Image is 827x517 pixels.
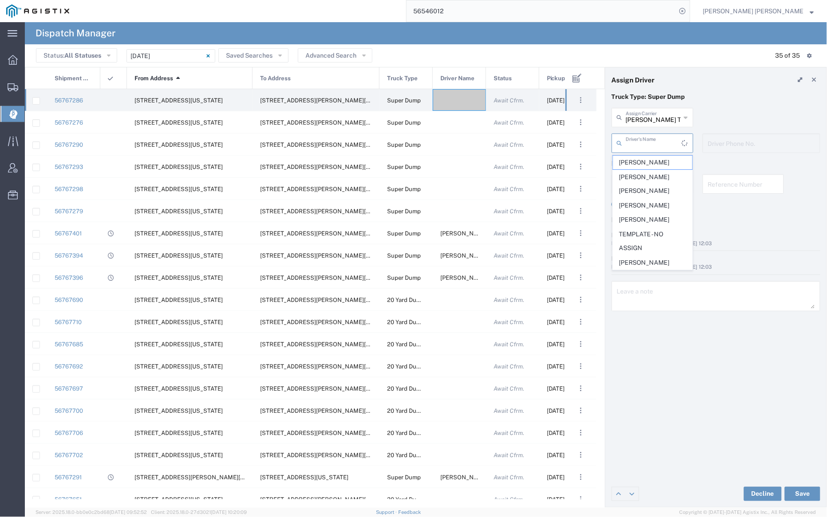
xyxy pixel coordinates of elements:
button: ... [575,183,587,195]
button: ... [575,205,587,217]
div: Landfill [612,254,820,263]
span: 1601 Dixon Landing Rd, Milpitas, California, 95035, United States [260,119,396,126]
button: ... [575,294,587,306]
span: 20 Yard Dump Truck [387,297,442,303]
span: 1601 Dixon Landing Rd, Milpitas, California, 95035, United States [260,141,396,148]
span: [PERSON_NAME] [613,213,692,227]
span: Await Cfrm. [494,164,524,170]
span: Super Dump [387,208,421,215]
span: 09/10/2025, 06:00 [547,208,582,215]
span: [PERSON_NAME] [613,156,692,169]
span: 09/10/2025, 08:30 [547,274,582,281]
span: 10 Seaport Blvd, Redwood City, California, 94063, United States [135,97,223,104]
span: Await Cfrm. [494,474,524,481]
span: 09/10/2025, 06:00 [547,430,582,436]
span: Await Cfrm. [494,252,524,259]
a: 56767401 [55,230,82,237]
button: Decline [744,487,782,501]
span: . . . [580,250,582,261]
a: 56767276 [55,119,83,126]
span: 20 Yard Dump Truck [387,407,442,414]
span: 1220 Andersen Drive, San Rafael, California, 94901, United States [260,274,396,281]
button: ... [575,316,587,328]
span: 09/10/2025, 08:30 [547,252,582,259]
span: Harman Singh [440,252,488,259]
span: Await Cfrm. [494,363,524,370]
span: . . . [580,383,582,394]
span: 09/10/2025, 06:00 [547,297,582,303]
span: Super Dump [387,474,421,481]
h4: Assign Driver [612,76,655,84]
span: . . . [580,206,582,216]
h4: Dispatch Manager [36,22,115,44]
span: 10 Seaport Blvd, Redwood City, California, 94063, United States [135,119,223,126]
input: Search for shipment number, reference number [407,0,677,22]
span: Super Dump [387,97,421,104]
span: Await Cfrm. [494,230,524,237]
button: Advanced Search [298,48,372,63]
span: Status [494,67,512,90]
span: 1601 Dixon Landing Rd, Milpitas, California, 95035, United States [260,164,396,170]
span: 20 Yard Dump Truck [387,452,442,458]
span: 901 Bailey Rd, Pittsburg, California, 94565, United States [260,430,396,436]
span: Pickup Date and Time [547,67,583,90]
span: Super Dump [387,252,421,259]
button: ... [575,338,587,350]
a: 56767690 [55,297,83,303]
a: 56767290 [55,141,83,148]
span: . . . [580,317,582,327]
button: ... [575,271,587,284]
span: Super Dump [387,230,421,237]
span: 20 Yard Dump Truck [387,385,442,392]
span: 09/10/2025, 06:00 [547,97,582,104]
span: . . . [580,117,582,128]
span: [PERSON_NAME] [613,256,692,270]
span: Await Cfrm. [494,385,524,392]
div: by Agistix [PERSON_NAME] [DATE] 12:03 [612,263,820,271]
span: Super Dump [387,141,421,148]
a: 56767293 [55,164,83,170]
span: . . . [580,161,582,172]
a: 56767279 [55,208,83,215]
button: ... [575,116,587,129]
span: 901 Bailey Rd, Pittsburg, California, 94565, United States [260,363,396,370]
a: 56767706 [55,430,83,436]
a: 56767298 [55,186,83,192]
span: 20 Yard Dump Truck [387,496,442,503]
span: 09/10/2025, 06:00 [547,385,582,392]
span: 901 Bailey Rd, Pittsburg, California, 94565, United States [260,297,396,303]
span: 3600 Adobe Rd, Petaluma, California, 94954, United States [135,319,223,325]
span: . . . [580,361,582,372]
button: ... [575,161,587,173]
span: . . . [580,472,582,482]
button: ... [575,360,587,372]
span: 1601 Dixon Landing Rd, Milpitas, California, 95035, United States [260,208,396,215]
span: From Address [135,67,173,90]
span: Await Cfrm. [494,430,524,436]
button: ... [575,493,587,505]
span: 901 Bailey Rd, Pittsburg, California, 94565, United States [260,319,396,325]
button: ... [575,382,587,395]
span: Driver Name [440,67,475,90]
a: 56767697 [55,385,83,392]
span: 10 Seaport Blvd, Redwood City, California, 94063, United States [135,164,223,170]
a: 56767291 [55,474,82,481]
span: 20 Yard Dump Truck [387,430,442,436]
div: by Agistix [PERSON_NAME] [DATE] 12:03 [612,240,820,248]
img: logo [6,4,69,18]
span: 3600 Adobe Rd, Petaluma, California, 94954, United States [135,341,223,348]
span: 480 Amador St Pier 92, San Francisco, California, 94124, United States [135,474,271,481]
div: Business No Loading Dock [612,231,820,240]
button: ... [575,427,587,439]
span: 1817 Grand Ave, San Rafael, California, United States [135,274,223,281]
span: [DATE] 10:20:09 [211,509,247,515]
span: Await Cfrm. [494,297,524,303]
a: Edit next row [625,487,639,501]
span: Await Cfrm. [494,452,524,458]
span: Super Dump [387,164,421,170]
span: Shipment No. [55,67,91,90]
span: 901 Bailey Rd, Pittsburg, California, 94565, United States [260,407,396,414]
a: 56767396 [55,274,83,281]
span: Await Cfrm. [494,119,524,126]
button: ... [575,449,587,461]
